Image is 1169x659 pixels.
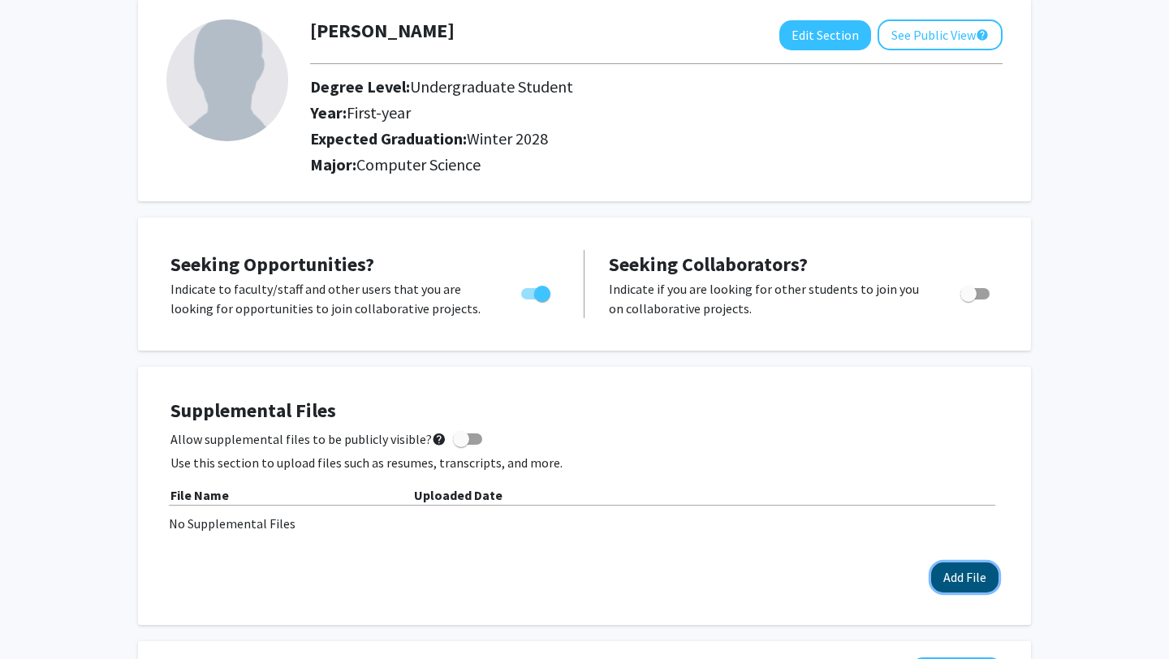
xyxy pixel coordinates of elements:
[170,487,229,503] b: File Name
[414,487,503,503] b: Uploaded Date
[169,514,1000,533] div: No Supplemental Files
[310,103,960,123] h2: Year:
[609,252,808,277] span: Seeking Collaborators?
[931,562,999,592] button: Add File
[515,279,559,304] div: Toggle
[878,19,1003,50] button: See Public View
[976,25,989,45] mat-icon: help
[170,279,490,318] p: Indicate to faculty/staff and other users that you are looking for opportunities to join collabor...
[170,399,999,423] h4: Supplemental Files
[170,429,446,449] span: Allow supplemental files to be publicly visible?
[467,128,548,149] span: Winter 2028
[410,76,573,97] span: Undergraduate Student
[310,129,960,149] h2: Expected Graduation:
[356,154,481,174] span: Computer Science
[779,20,871,50] button: Edit Section
[170,252,374,277] span: Seeking Opportunities?
[432,429,446,449] mat-icon: help
[310,19,455,43] h1: [PERSON_NAME]
[166,19,288,141] img: Profile Picture
[609,279,930,318] p: Indicate if you are looking for other students to join you on collaborative projects.
[310,77,960,97] h2: Degree Level:
[954,279,999,304] div: Toggle
[310,155,1003,174] h2: Major:
[347,102,411,123] span: First-year
[170,453,999,472] p: Use this section to upload files such as resumes, transcripts, and more.
[12,586,69,647] iframe: Chat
